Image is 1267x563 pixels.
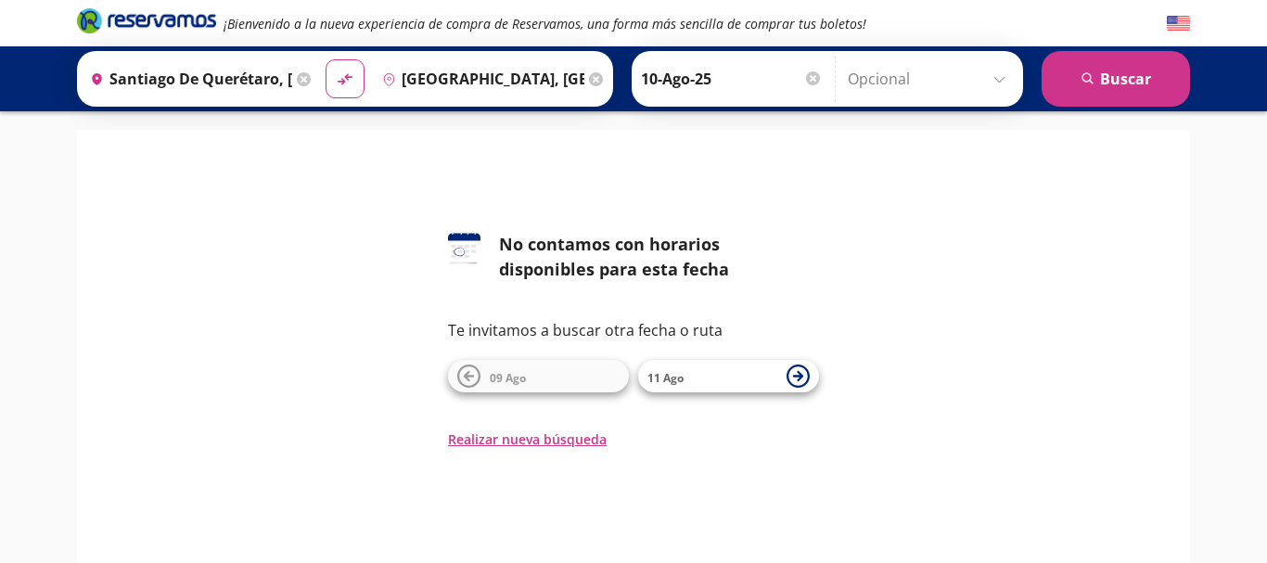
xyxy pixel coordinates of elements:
input: Elegir Fecha [641,56,823,102]
button: Realizar nueva búsqueda [448,429,607,449]
button: Buscar [1042,51,1190,107]
input: Buscar Origen [83,56,292,102]
div: No contamos con horarios disponibles para esta fecha [499,232,819,282]
input: Buscar Destino [375,56,584,102]
em: ¡Bienvenido a la nueva experiencia de compra de Reservamos, una forma más sencilla de comprar tus... [224,15,866,32]
p: Te invitamos a buscar otra fecha o ruta [448,319,819,341]
i: Brand Logo [77,6,216,34]
span: 11 Ago [647,370,684,386]
button: 09 Ago [448,360,629,392]
input: Opcional [848,56,1014,102]
span: 09 Ago [490,370,526,386]
button: English [1167,12,1190,35]
button: 11 Ago [638,360,819,392]
a: Brand Logo [77,6,216,40]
